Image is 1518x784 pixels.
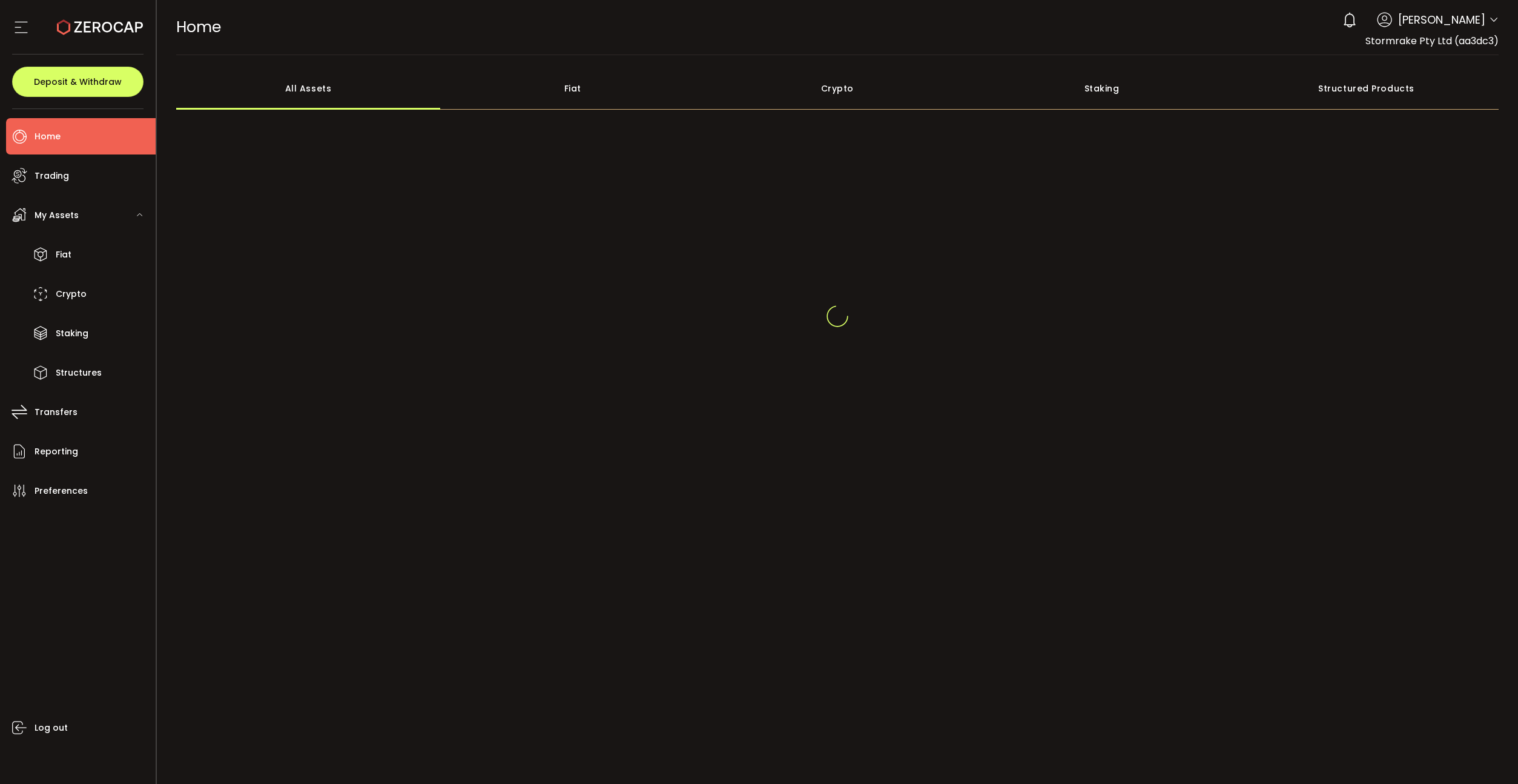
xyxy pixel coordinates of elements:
[56,325,88,342] span: Staking
[969,67,1234,110] div: Staking
[176,16,221,38] span: Home
[56,246,71,264] span: Fiat
[56,364,102,382] span: Structures
[56,285,87,303] span: Crypto
[440,67,705,110] div: Fiat
[176,67,441,110] div: All Assets
[35,719,68,737] span: Log out
[35,207,79,224] span: My Assets
[1365,34,1499,48] span: Stormrake Pty Ltd (aa3dc3)
[35,443,78,460] span: Reporting
[1398,12,1485,28] span: [PERSON_NAME]
[35,404,78,421] span: Transfers
[35,482,88,500] span: Preferences
[35,128,61,145] span: Home
[705,67,969,110] div: Crypto
[12,67,144,97] button: Deposit & Withdraw
[34,78,122,86] span: Deposit & Withdraw
[35,167,69,185] span: Trading
[1234,67,1499,110] div: Structured Products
